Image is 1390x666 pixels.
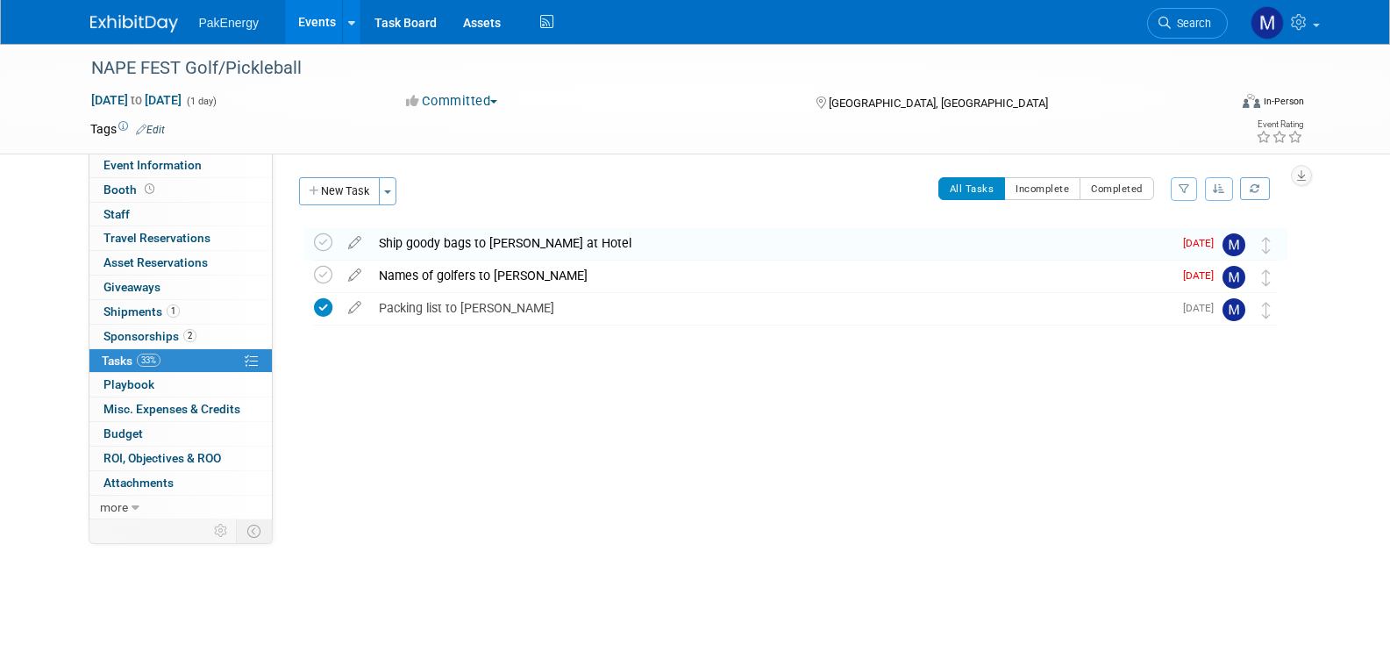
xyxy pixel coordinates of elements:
[89,496,272,519] a: more
[89,325,272,348] a: Sponsorships2
[185,96,217,107] span: (1 day)
[1183,302,1222,314] span: [DATE]
[1124,91,1305,118] div: Event Format
[128,93,145,107] span: to
[103,158,202,172] span: Event Information
[103,426,143,440] span: Budget
[89,251,272,275] a: Asset Reservations
[400,92,504,111] button: Committed
[1243,94,1260,108] img: Format-Inperson.png
[1183,269,1222,282] span: [DATE]
[339,268,370,283] a: edit
[1222,298,1245,321] img: Mary Walker
[136,124,165,136] a: Edit
[103,377,154,391] span: Playbook
[1262,237,1271,254] i: Move task
[103,304,180,319] span: Shipments
[103,183,158,197] span: Booth
[103,231,210,245] span: Travel Reservations
[1171,17,1211,30] span: Search
[1262,269,1271,286] i: Move task
[89,154,272,177] a: Event Information
[102,354,160,368] span: Tasks
[141,183,158,196] span: Booth not reserved yet
[89,226,272,250] a: Travel Reservations
[339,300,370,316] a: edit
[236,519,272,542] td: Toggle Event Tabs
[829,97,1048,110] span: [GEOGRAPHIC_DATA], [GEOGRAPHIC_DATA]
[206,519,237,542] td: Personalize Event Tab Strip
[85,53,1201,84] div: NAPE FEST Golf/Pickleball
[339,235,370,251] a: edit
[100,500,128,514] span: more
[103,402,240,416] span: Misc. Expenses & Credits
[1240,177,1270,200] a: Refresh
[1262,302,1271,319] i: Move task
[90,15,178,32] img: ExhibitDay
[103,329,196,343] span: Sponsorships
[90,120,165,138] td: Tags
[199,16,259,30] span: PakEnergy
[1222,233,1245,256] img: Michael Hagenbrock
[938,177,1006,200] button: All Tasks
[89,203,272,226] a: Staff
[1004,177,1080,200] button: Incomplete
[103,207,130,221] span: Staff
[370,228,1173,258] div: Ship goody bags to [PERSON_NAME] at Hotel
[1183,237,1222,249] span: [DATE]
[1251,6,1284,39] img: Michael Hagenbrock
[89,349,272,373] a: Tasks33%
[167,304,180,318] span: 1
[103,451,221,465] span: ROI, Objectives & ROO
[299,177,380,205] button: New Task
[1263,95,1304,108] div: In-Person
[103,255,208,269] span: Asset Reservations
[183,329,196,342] span: 2
[103,476,174,490] span: Attachments
[89,373,272,397] a: Playbook
[89,300,272,324] a: Shipments1
[90,92,182,108] span: [DATE] [DATE]
[89,276,272,299] a: Giveaways
[89,471,272,495] a: Attachments
[1222,266,1245,289] img: Mary Walker
[370,261,1173,290] div: Names of golfers to [PERSON_NAME]
[1147,8,1228,39] a: Search
[89,397,272,421] a: Misc. Expenses & Credits
[89,422,272,446] a: Budget
[137,354,160,367] span: 33%
[1080,177,1154,200] button: Completed
[370,293,1173,323] div: Packing list to [PERSON_NAME]
[89,178,272,202] a: Booth
[89,447,272,470] a: ROI, Objectives & ROO
[1256,120,1303,129] div: Event Rating
[103,280,160,294] span: Giveaways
